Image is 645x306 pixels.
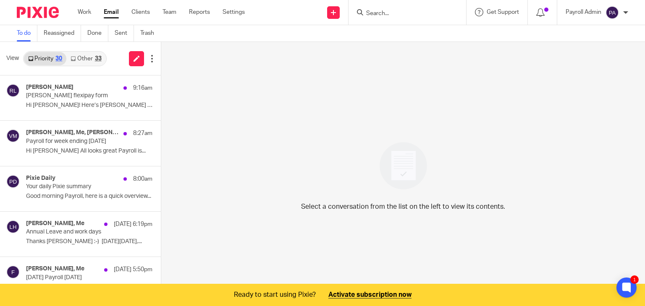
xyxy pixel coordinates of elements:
[78,8,91,16] a: Work
[26,228,127,236] p: Annual Leave and work days
[365,10,441,18] input: Search
[26,238,152,245] p: Thanks [PERSON_NAME] :-) [DATE][DATE],...
[17,7,59,18] img: Pixie
[26,220,84,227] h4: [PERSON_NAME], Me
[115,25,134,41] a: Sent
[26,183,127,190] p: Your daily Pixie summary
[606,6,619,19] img: svg%3E
[189,8,210,16] a: Reports
[140,25,160,41] a: Trash
[6,129,20,143] img: svg%3E
[133,84,152,92] p: 9:16am
[95,56,102,62] div: 33
[131,8,150,16] a: Clients
[26,148,152,155] p: Hi [PERSON_NAME] All looks great Payroll is...
[26,129,119,136] h4: [PERSON_NAME], Me, [PERSON_NAME]
[163,8,176,16] a: Team
[6,220,20,233] img: svg%3E
[26,175,55,182] h4: Pixie Daily
[6,84,20,97] img: svg%3E
[104,8,119,16] a: Email
[630,275,639,284] div: 1
[66,52,105,65] a: Other33
[26,193,152,200] p: Good morning Payroll, here is a quick overview...
[26,274,127,281] p: [DATE] Payroll [DATE]
[133,175,152,183] p: 8:00am
[55,56,62,62] div: 30
[6,265,20,279] img: svg%3E
[44,25,81,41] a: Reassigned
[26,138,127,145] p: Payroll for week ending [DATE]
[87,25,108,41] a: Done
[566,8,601,16] p: Payroll Admin
[26,84,73,91] h4: [PERSON_NAME]
[114,220,152,228] p: [DATE] 6:19pm
[114,265,152,274] p: [DATE] 5:50pm
[487,9,519,15] span: Get Support
[24,52,66,65] a: Priority30
[6,175,20,188] img: svg%3E
[133,129,152,137] p: 8:27am
[26,102,152,109] p: Hi [PERSON_NAME]! Here’s [PERSON_NAME] form. Her rate is...
[26,265,84,272] h4: [PERSON_NAME], Me
[374,137,433,195] img: image
[6,54,19,63] span: View
[301,202,505,212] p: Select a conversation from the list on the left to view its contents.
[17,25,37,41] a: To do
[26,92,127,99] p: [PERSON_NAME] flexipay form
[223,8,245,16] a: Settings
